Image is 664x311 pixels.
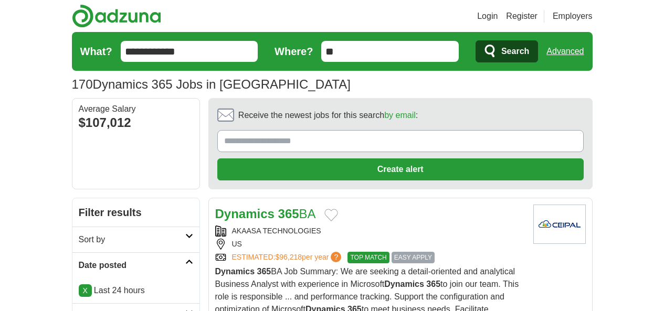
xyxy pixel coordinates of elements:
[506,10,537,23] a: Register
[79,105,193,113] div: Average Salary
[72,227,199,252] a: Sort by
[72,252,199,278] a: Date posted
[80,44,112,59] label: What?
[79,259,185,272] h2: Date posted
[384,280,424,288] strong: Dynamics
[275,44,313,59] label: Where?
[477,10,498,23] a: Login
[426,280,440,288] strong: 365
[215,267,255,276] strong: Dynamics
[79,113,193,132] div: $107,012
[217,158,584,180] button: Create alert
[476,40,538,62] button: Search
[215,207,275,221] strong: Dynamics
[392,252,435,263] span: EASY APPLY
[501,41,529,62] span: Search
[347,252,389,263] span: TOP MATCH
[232,252,344,263] a: ESTIMATED:$96,218per year?
[72,75,93,94] span: 170
[215,207,316,221] a: Dynamics 365BA
[72,198,199,227] h2: Filter results
[257,267,271,276] strong: 365
[79,284,193,297] p: Last 24 hours
[72,77,351,91] h1: Dynamics 365 Jobs in [GEOGRAPHIC_DATA]
[215,239,525,250] div: US
[324,209,338,221] button: Add to favorite jobs
[331,252,341,262] span: ?
[278,207,299,221] strong: 365
[79,284,92,297] a: X
[546,41,584,62] a: Advanced
[238,109,418,122] span: Receive the newest jobs for this search :
[72,4,161,28] img: Adzuna logo
[79,233,185,246] h2: Sort by
[384,111,416,120] a: by email
[275,253,302,261] span: $96,218
[533,205,586,244] img: Company logo
[553,10,593,23] a: Employers
[215,226,525,237] div: AKAASA TECHNOLOGIES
